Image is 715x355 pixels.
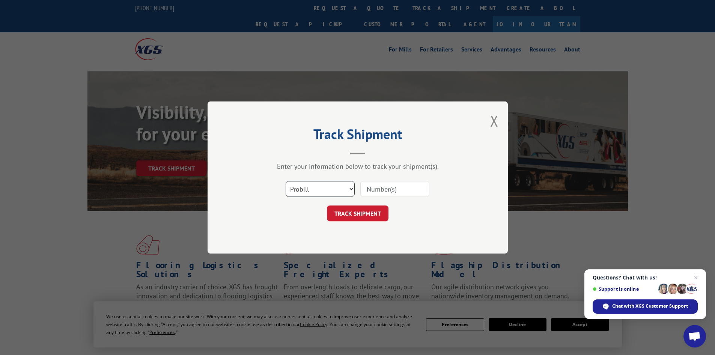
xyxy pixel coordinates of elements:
[360,181,429,197] input: Number(s)
[593,299,698,314] div: Chat with XGS Customer Support
[245,129,470,143] h2: Track Shipment
[683,325,706,347] div: Open chat
[593,286,656,292] span: Support is online
[612,303,688,310] span: Chat with XGS Customer Support
[245,162,470,171] div: Enter your information below to track your shipment(s).
[327,205,388,221] button: TRACK SHIPMENT
[490,111,498,131] button: Close modal
[691,273,700,282] span: Close chat
[593,275,698,281] span: Questions? Chat with us!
